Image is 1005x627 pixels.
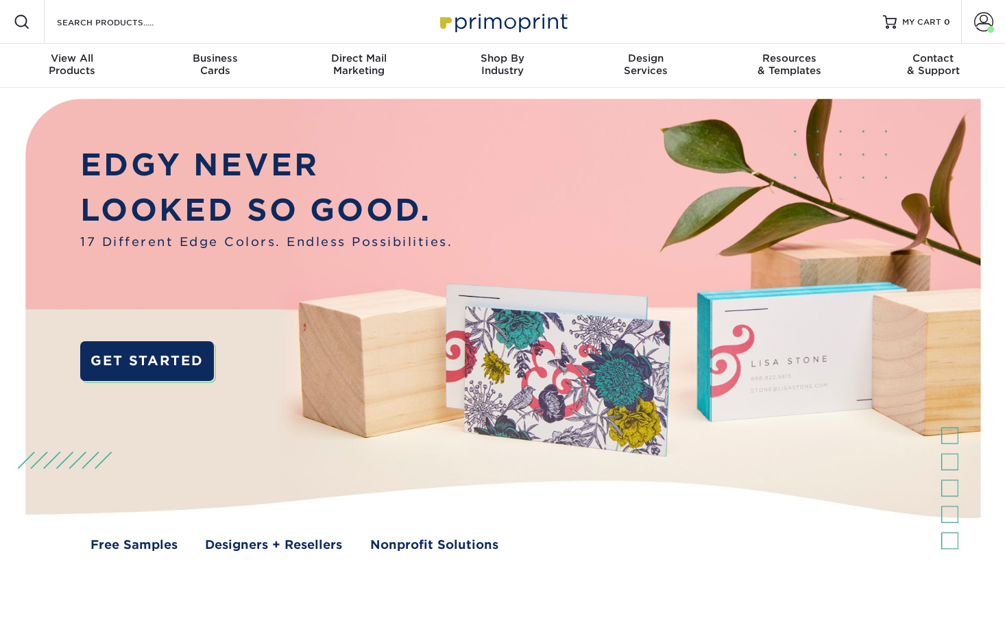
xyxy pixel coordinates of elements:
input: SEARCH PRODUCTS..... [56,14,189,30]
a: Resources& Templates [718,44,861,88]
div: & Support [862,52,1005,77]
span: Design [574,52,718,64]
div: Industry [431,52,574,77]
div: Marketing [287,52,431,77]
span: Business [143,52,287,64]
a: Designers + Resellers [205,536,342,554]
a: Free Samples [90,536,178,554]
a: Contact& Support [862,44,1005,88]
div: Services [574,52,718,77]
p: EDGY NEVER [80,143,452,188]
a: Nonprofit Solutions [370,536,498,554]
div: Cards [143,52,287,77]
span: 17 Different Edge Colors. Endless Possibilities. [80,233,452,251]
p: LOOKED SO GOOD. [80,188,452,233]
span: Contact [862,52,1005,64]
span: Resources [718,52,861,64]
span: Direct Mail [287,52,431,64]
a: Shop ByIndustry [431,44,574,88]
span: MY CART [902,16,941,28]
a: DesignServices [574,44,718,88]
div: & Templates [718,52,861,77]
a: GET STARTED [80,341,213,381]
a: Direct MailMarketing [287,44,431,88]
span: Shop By [431,52,574,64]
span: 0 [944,17,950,27]
a: BusinessCards [143,44,287,88]
img: Primoprint [434,7,571,36]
